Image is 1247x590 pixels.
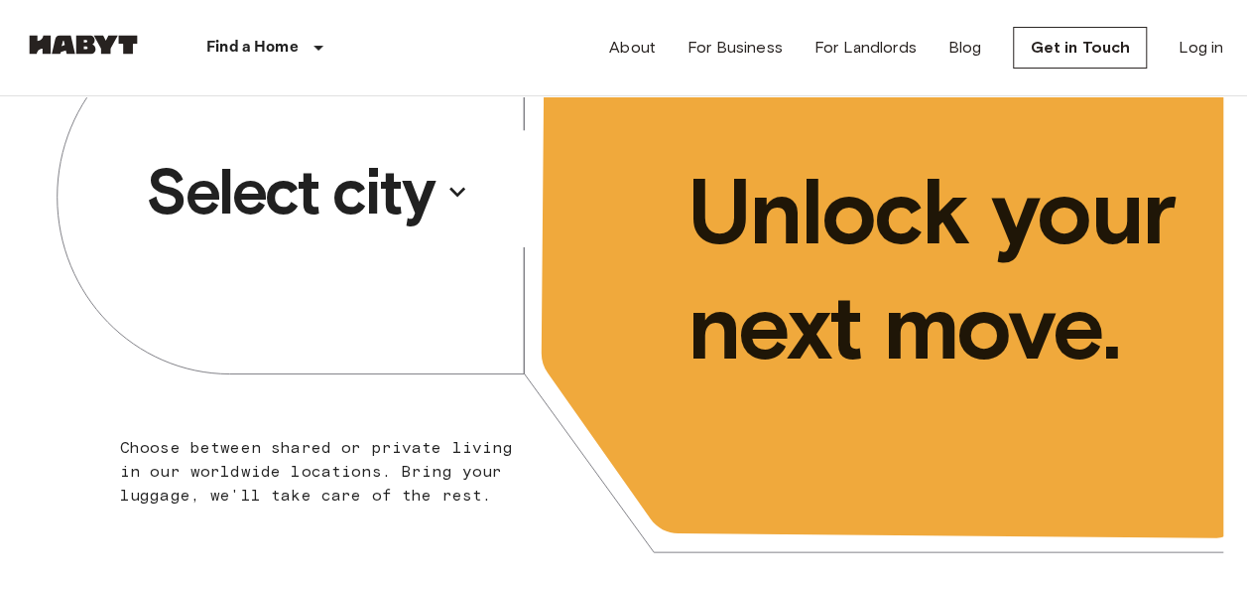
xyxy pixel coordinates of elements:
a: For Business [687,36,783,60]
button: Select city [138,146,477,237]
img: Habyt [24,35,143,55]
a: About [609,36,656,60]
a: Get in Touch [1013,27,1147,69]
a: For Landlords [814,36,917,60]
p: Choose between shared or private living in our worldwide locations. Bring your luggage, we'll tak... [120,436,516,508]
p: Find a Home [206,36,299,60]
p: Unlock your next move. [687,154,1192,384]
a: Log in [1179,36,1223,60]
a: Blog [948,36,982,60]
p: Select city [146,152,434,231]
